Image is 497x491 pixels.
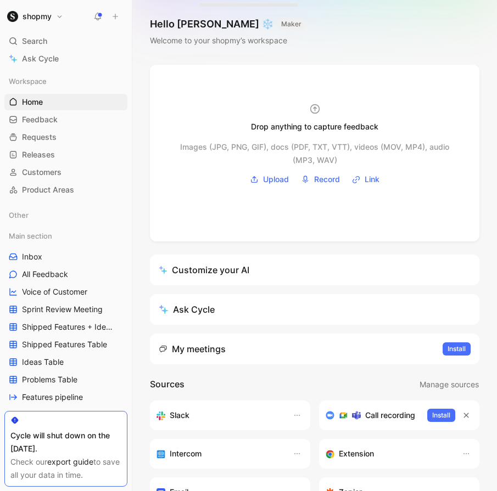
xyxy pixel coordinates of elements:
[4,319,127,335] a: Shipped Features + Ideas Table
[170,447,202,460] h3: Intercom
[4,164,127,180] a: Customers
[23,12,52,21] h1: shopmy
[22,35,47,48] span: Search
[150,294,479,325] button: Ask Cycle
[150,18,305,31] h1: Hello [PERSON_NAME] ❄️
[4,182,127,198] a: Product Areas
[150,255,479,285] a: Customize your AI
[22,269,68,280] span: All Feedback
[4,301,127,318] a: Sprint Review Meeting
[22,286,87,297] span: Voice of Customer
[4,207,127,223] div: Other
[278,19,305,30] button: MAKER
[4,266,127,283] a: All Feedback
[22,167,62,178] span: Customers
[22,149,55,160] span: Releases
[348,171,383,188] button: Link
[172,140,457,154] div: Images (JPG, PNG, GIF), docs (PDF, TXT, VTT), videos (MOV, MP4), audio (MP3, WAV)
[47,457,93,466] a: export guide
[4,249,127,265] a: Inbox
[22,184,74,195] span: Product Areas
[339,447,374,460] h3: Extension
[22,97,43,108] span: Home
[365,409,415,422] h3: Call recording
[159,263,249,276] div: Customize your AI
[4,33,127,49] div: Search
[4,207,127,227] div: Other
[4,129,127,145] a: Requests
[4,336,127,353] a: Shipped Features Table
[251,120,378,133] div: Drop anything to capture feedback
[22,374,77,385] span: Problems Table
[22,357,64,368] span: Ideas Table
[4,111,127,128] a: Feedback
[22,251,42,262] span: Inbox
[9,76,47,87] span: Workspace
[150,377,185,392] h2: Sources
[10,455,121,482] div: Check our to save all your data in time.
[22,392,83,403] span: Features pipeline
[22,132,57,143] span: Requests
[263,173,289,186] span: Upload
[22,409,91,420] span: Approved Features
[4,94,127,110] a: Home
[4,407,127,423] a: Approved Features
[365,173,379,186] span: Link
[9,210,29,221] span: Other
[4,284,127,300] a: Voice of Customer
[4,228,127,423] div: Main sectionInboxAll FeedbackVoice of CustomerSprint Review MeetingShipped Features + Ideas Table...
[314,173,340,186] span: Record
[432,410,450,421] span: Install
[420,378,479,391] span: Manage sources
[4,389,127,405] a: Features pipeline
[22,304,103,315] span: Sprint Review Meeting
[448,343,466,354] span: Install
[297,171,344,188] button: Record
[326,409,418,422] div: Record & transcribe meetings from Zoom, Meet & Teams.
[4,354,127,370] a: Ideas Table
[22,339,107,350] span: Shipped Features Table
[246,171,293,188] button: Upload
[4,73,127,89] div: Workspace
[150,34,305,47] div: Welcome to your shopmy’s workspace
[22,321,114,332] span: Shipped Features + Ideas Table
[157,447,282,460] div: Sync your customers, send feedback and get updates in Intercom
[4,146,127,163] a: Releases
[4,9,66,24] button: shopmyshopmy
[4,371,127,388] a: Problems Table
[7,11,18,22] img: shopmy
[419,377,479,392] button: Manage sources
[159,303,215,316] div: Ask Cycle
[159,342,226,355] div: My meetings
[10,429,121,455] div: Cycle will shut down on the [DATE].
[326,447,451,460] div: Capture feedback from anywhere on the web
[22,52,59,65] span: Ask Cycle
[427,409,455,422] button: Install
[9,230,52,241] span: Main section
[157,409,282,422] div: Sync your customers, send feedback and get updates in Slack
[443,342,471,355] button: Install
[4,228,127,244] div: Main section
[22,114,58,125] span: Feedback
[4,50,127,67] a: Ask Cycle
[170,409,189,422] h3: Slack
